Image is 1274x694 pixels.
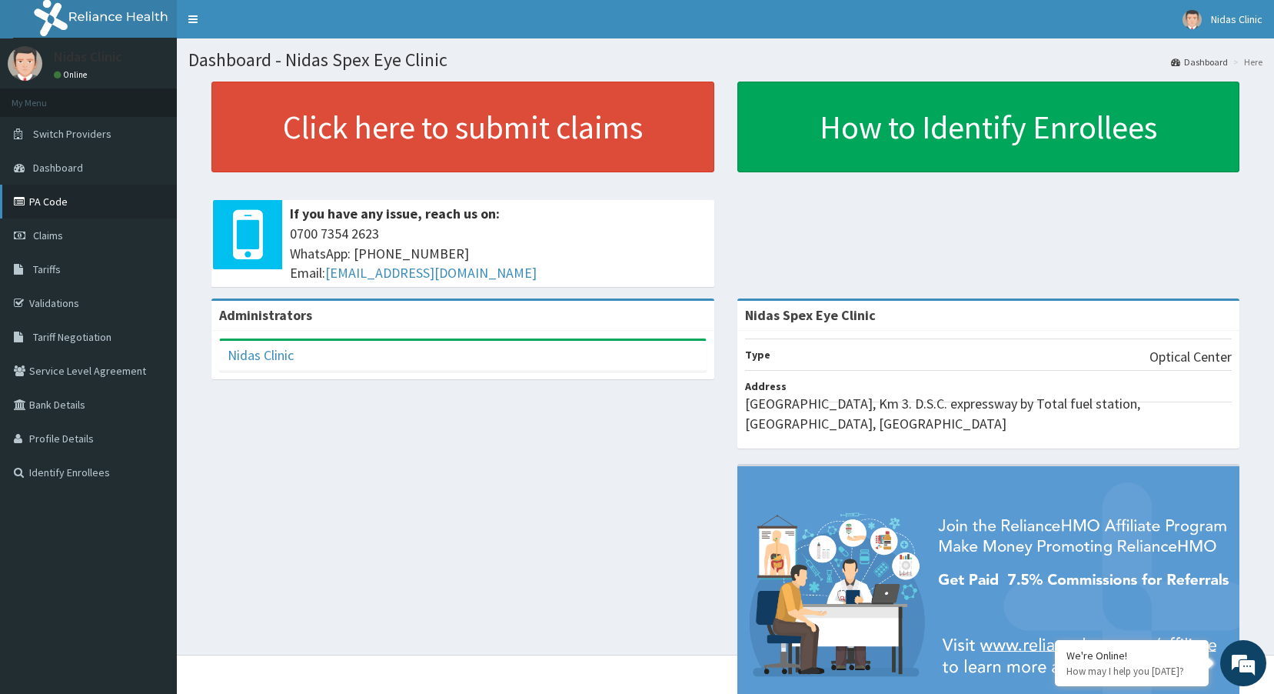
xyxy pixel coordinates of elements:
b: Address [745,379,787,393]
a: Nidas Clinic [228,346,294,364]
b: Type [745,348,770,362]
span: Dashboard [33,161,83,175]
a: Click here to submit claims [211,82,714,172]
a: Online [54,69,91,80]
span: Nidas Clinic [1211,12,1262,26]
div: Chat with us now [80,86,258,106]
span: Tariff Negotiation [33,330,111,344]
span: Claims [33,229,63,242]
textarea: Type your message and hit 'Enter' [8,420,293,474]
img: User Image [1183,10,1202,29]
p: How may I help you today? [1066,665,1197,678]
p: [GEOGRAPHIC_DATA], Km 3. D.S.C. expressway by Total fuel station, [GEOGRAPHIC_DATA], [GEOGRAPHIC_... [745,394,1232,433]
li: Here [1229,55,1262,68]
a: How to Identify Enrollees [737,82,1240,172]
img: User Image [8,46,42,81]
h1: Dashboard - Nidas Spex Eye Clinic [188,50,1262,70]
span: 0700 7354 2623 WhatsApp: [PHONE_NUMBER] Email: [290,224,707,283]
p: Optical Center [1149,347,1232,367]
b: If you have any issue, reach us on: [290,205,500,222]
b: Administrators [219,306,312,324]
div: We're Online! [1066,649,1197,662]
div: Minimize live chat window [252,8,289,45]
span: We're online! [89,194,212,349]
a: [EMAIL_ADDRESS][DOMAIN_NAME] [325,264,537,282]
span: Tariffs [33,262,61,276]
span: Switch Providers [33,127,111,141]
p: Nidas Clinic [54,50,122,64]
a: Dashboard [1171,55,1228,68]
strong: Nidas Spex Eye Clinic [745,306,876,324]
img: d_794563401_company_1708531726252_794563401 [28,77,62,115]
